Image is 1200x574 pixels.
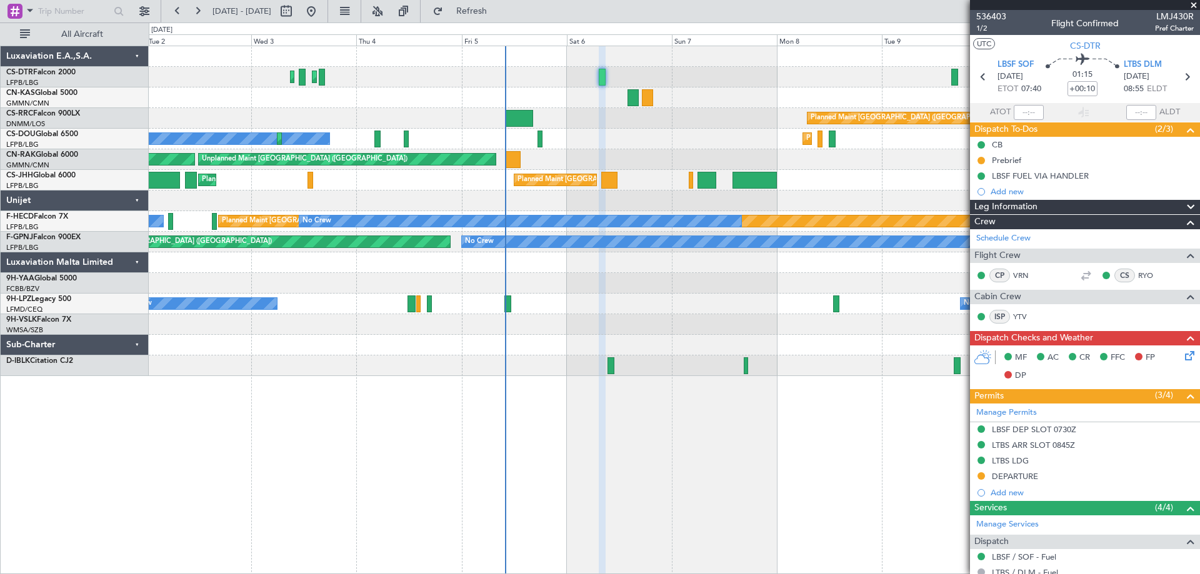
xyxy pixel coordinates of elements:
[6,151,78,159] a: CN-RAKGlobal 6000
[1015,370,1026,382] span: DP
[6,89,35,97] span: CN-KAS
[1155,122,1173,136] span: (2/3)
[974,215,996,229] span: Crew
[1079,352,1090,364] span: CR
[427,1,502,21] button: Refresh
[976,10,1006,23] span: 536403
[1146,352,1155,364] span: FP
[992,455,1029,466] div: LTBS LDG
[6,99,49,108] a: GMMN/CMN
[974,290,1021,304] span: Cabin Crew
[991,186,1194,197] div: Add new
[777,34,882,46] div: Mon 8
[302,212,331,230] div: No Crew
[251,34,356,46] div: Wed 3
[672,34,777,46] div: Sun 7
[6,243,39,252] a: LFPB/LBG
[6,305,42,314] a: LFMD/CEQ
[974,331,1093,345] span: Dispatch Checks and Weather
[446,7,498,16] span: Refresh
[14,24,136,44] button: All Aircraft
[976,232,1031,245] a: Schedule Crew
[6,69,33,76] span: CS-DTR
[6,172,76,179] a: CS-JHHGlobal 6000
[973,38,995,49] button: UTC
[992,424,1076,435] div: LBSF DEP SLOT 0730Z
[1155,23,1194,34] span: Pref Charter
[6,234,81,241] a: F-GPNJFalcon 900EX
[1124,59,1162,71] span: LTBS DLM
[6,131,78,138] a: CS-DOUGlobal 6500
[6,119,45,129] a: DNMM/LOS
[882,34,987,46] div: Tue 9
[6,295,71,303] a: 9H-LPZLegacy 500
[992,552,1056,562] a: LBSF / SOF - Fuel
[6,213,34,220] span: F-HECD
[38,2,110,21] input: Trip Number
[1147,83,1167,96] span: ELDT
[964,294,992,313] div: No Crew
[462,34,567,46] div: Fri 5
[6,172,33,179] span: CS-JHH
[974,389,1004,403] span: Permits
[992,440,1075,450] div: LTBS ARR SLOT 0845Z
[6,234,33,241] span: F-GPNJ
[6,110,33,117] span: CS-RRC
[992,139,1002,150] div: CB
[989,310,1010,324] div: ISP
[974,501,1007,515] span: Services
[974,122,1037,137] span: Dispatch To-Dos
[811,109,1007,127] div: Planned Maint [GEOGRAPHIC_DATA] ([GEOGRAPHIC_DATA])
[997,83,1018,96] span: ETOT
[989,269,1010,282] div: CP
[997,71,1023,83] span: [DATE]
[1124,71,1149,83] span: [DATE]
[997,59,1034,71] span: LBSF SOF
[6,316,37,324] span: 9H-VSLK
[992,155,1021,166] div: Prebrief
[6,357,73,365] a: D-IBLKCitation CJ2
[6,161,49,170] a: GMMN/CMN
[6,295,31,303] span: 9H-LPZ
[991,487,1194,498] div: Add new
[6,284,39,294] a: FCBB/BZV
[990,106,1011,119] span: ATOT
[974,249,1021,263] span: Flight Crew
[202,171,399,189] div: Planned Maint [GEOGRAPHIC_DATA] ([GEOGRAPHIC_DATA])
[6,78,39,87] a: LFPB/LBG
[517,171,714,189] div: Planned Maint [GEOGRAPHIC_DATA] ([GEOGRAPHIC_DATA])
[281,129,477,148] div: Planned Maint [GEOGRAPHIC_DATA] ([GEOGRAPHIC_DATA])
[1013,311,1041,322] a: YTV
[32,30,132,39] span: All Aircraft
[1051,17,1119,30] div: Flight Confirmed
[465,232,494,251] div: No Crew
[976,23,1006,34] span: 1/2
[1114,269,1135,282] div: CS
[6,151,36,159] span: CN-RAK
[6,181,39,191] a: LFPB/LBG
[1138,270,1166,281] a: RYO
[316,67,464,86] div: Planned Maint [GEOGRAPHIC_DATA] (Ataturk)
[6,316,71,324] a: 9H-VSLKFalcon 7X
[6,275,77,282] a: 9H-YAAGlobal 5000
[974,200,1037,214] span: Leg Information
[146,34,251,46] div: Tue 2
[1072,69,1092,81] span: 01:15
[356,34,461,46] div: Thu 4
[1124,83,1144,96] span: 08:55
[1111,352,1125,364] span: FFC
[6,275,34,282] span: 9H-YAA
[6,357,30,365] span: D-IBLK
[6,325,43,335] a: WMSA/SZB
[6,110,80,117] a: CS-RRCFalcon 900LX
[976,407,1037,419] a: Manage Permits
[806,129,1003,148] div: Planned Maint [GEOGRAPHIC_DATA] ([GEOGRAPHIC_DATA])
[992,471,1038,482] div: DEPARTURE
[151,25,172,36] div: [DATE]
[1015,352,1027,364] span: MF
[212,6,271,17] span: [DATE] - [DATE]
[974,535,1009,549] span: Dispatch
[992,171,1089,181] div: LBSF FUEL VIA HANDLER
[6,131,36,138] span: CS-DOU
[1014,105,1044,120] input: --:--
